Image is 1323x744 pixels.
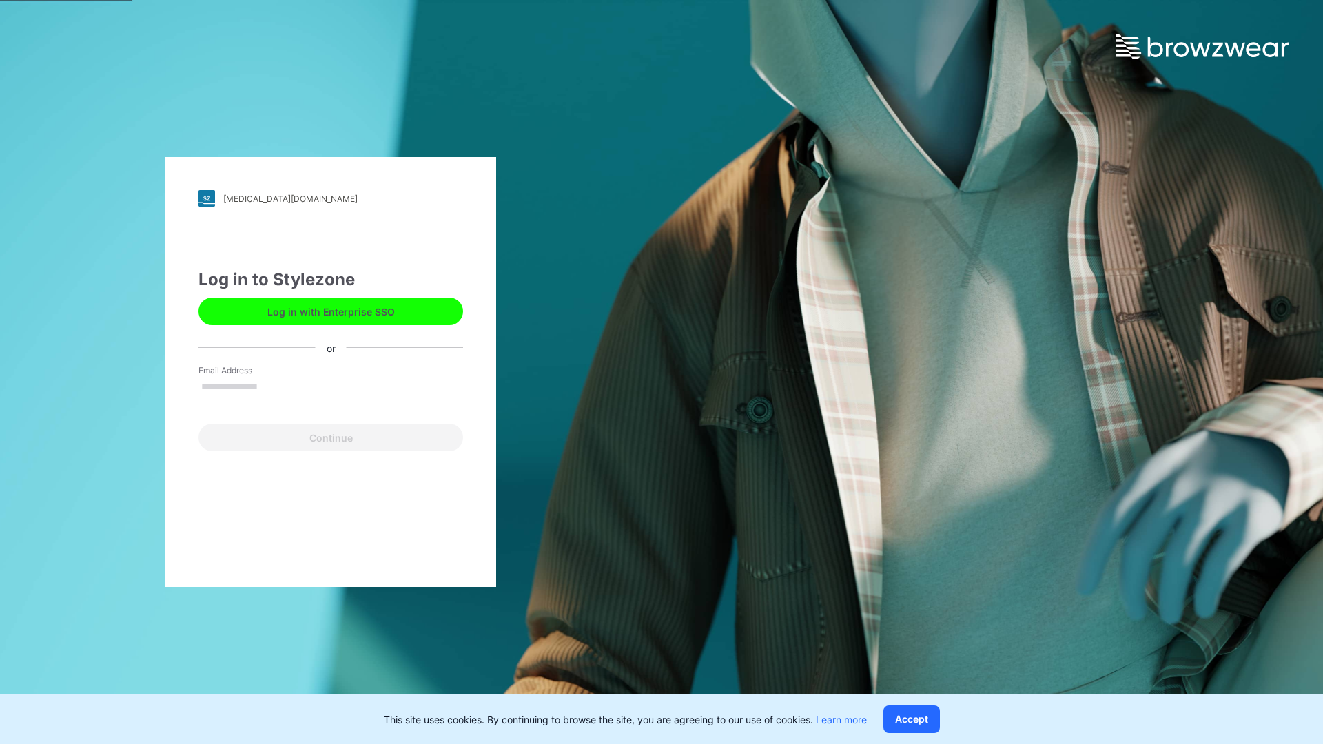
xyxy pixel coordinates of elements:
[883,705,940,733] button: Accept
[816,714,867,725] a: Learn more
[198,267,463,292] div: Log in to Stylezone
[316,340,347,355] div: or
[1116,34,1289,59] img: browzwear-logo.e42bd6dac1945053ebaf764b6aa21510.svg
[198,364,295,377] label: Email Address
[223,194,358,204] div: [MEDICAL_DATA][DOMAIN_NAME]
[198,190,463,207] a: [MEDICAL_DATA][DOMAIN_NAME]
[198,298,463,325] button: Log in with Enterprise SSO
[384,712,867,727] p: This site uses cookies. By continuing to browse the site, you are agreeing to our use of cookies.
[198,190,215,207] img: stylezone-logo.562084cfcfab977791bfbf7441f1a819.svg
